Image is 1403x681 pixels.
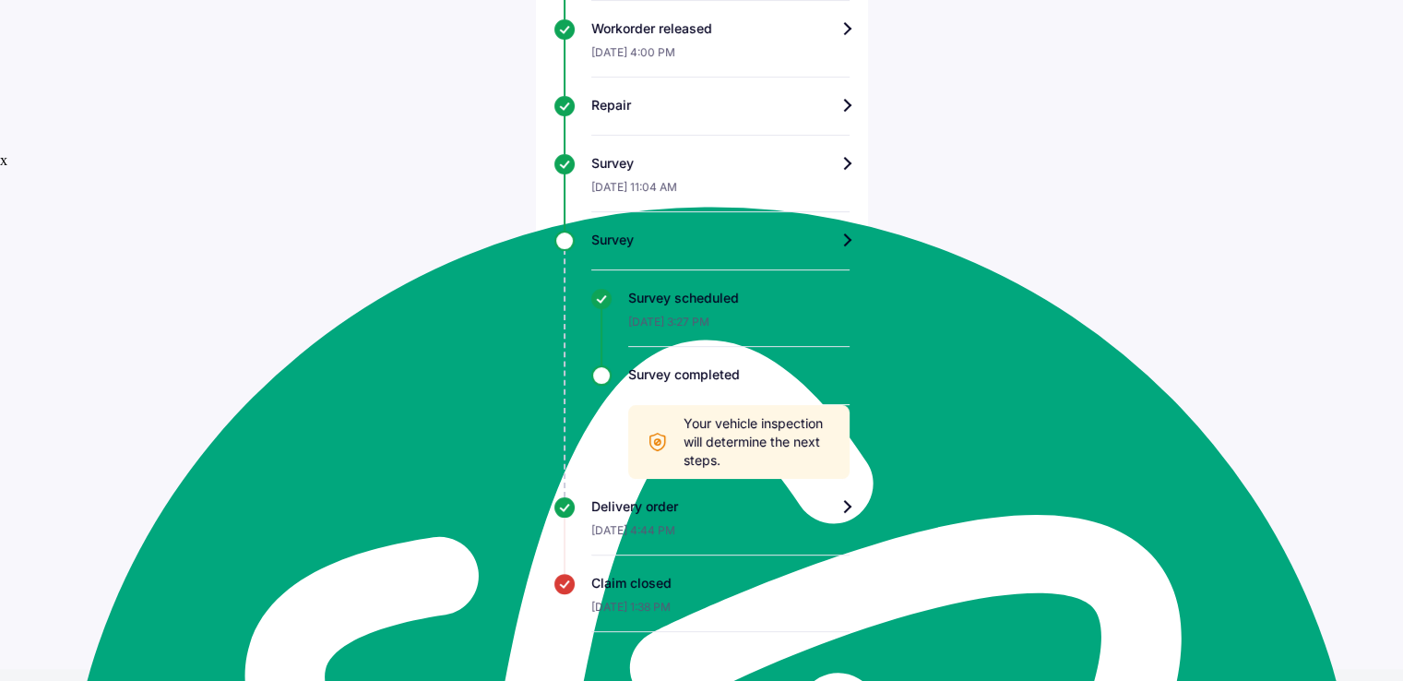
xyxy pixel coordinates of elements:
div: [DATE] 4:00 PM [591,38,850,78]
div: Survey completed [628,365,850,384]
div: Survey [591,231,850,249]
div: Repair [591,96,850,114]
div: Survey scheduled [628,289,850,307]
div: [DATE] 3:27 PM [628,307,850,347]
div: Delivery order [591,497,850,516]
div: [DATE] 11:04 AM [591,173,850,212]
span: Your vehicle inspection will determine the next steps. [684,414,831,470]
div: Workorder released [591,19,850,38]
div: Survey [591,154,850,173]
div: Claim closed [591,574,850,592]
div: [DATE] 4:44 PM [591,516,850,556]
div: [DATE] 1:38 PM [591,592,850,632]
